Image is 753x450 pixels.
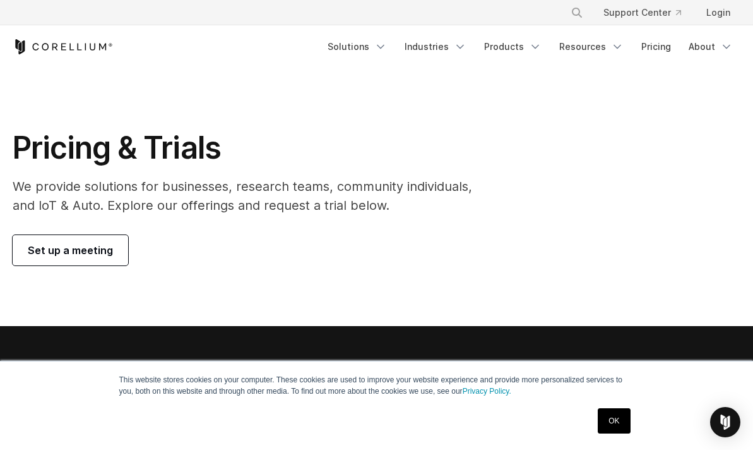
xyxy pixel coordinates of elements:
a: Resources [552,35,631,58]
span: Set up a meeting [28,243,113,258]
h1: Pricing & Trials [13,129,489,167]
a: OK [598,408,630,434]
button: Search [566,1,588,24]
a: Products [477,35,549,58]
a: Privacy Policy. [463,387,511,396]
a: Solutions [320,35,394,58]
a: Pricing [634,35,679,58]
div: Navigation Menu [555,1,740,24]
div: Open Intercom Messenger [710,407,740,437]
p: This website stores cookies on your computer. These cookies are used to improve your website expe... [119,374,634,397]
div: Navigation Menu [320,35,740,58]
a: Set up a meeting [13,235,128,265]
a: Corellium Home [13,39,113,54]
a: Support Center [593,1,691,24]
p: We provide solutions for businesses, research teams, community individuals, and IoT & Auto. Explo... [13,177,489,215]
a: Industries [397,35,474,58]
a: About [681,35,740,58]
a: Login [696,1,740,24]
